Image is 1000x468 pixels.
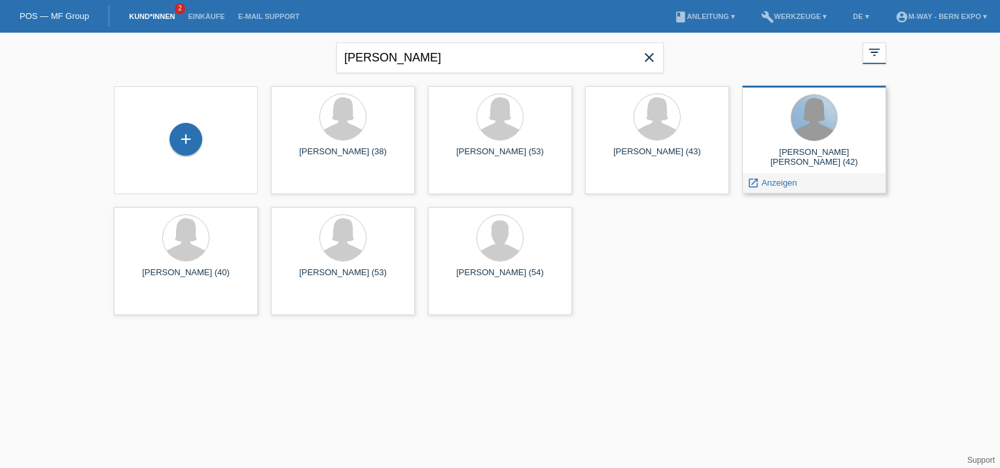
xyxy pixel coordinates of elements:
[753,147,876,168] div: [PERSON_NAME] [PERSON_NAME] (42)
[668,12,741,20] a: bookAnleitung ▾
[889,12,993,20] a: account_circlem-way - Bern Expo ▾
[762,178,797,188] span: Anzeigen
[170,128,202,150] div: Kund*in hinzufügen
[641,50,657,65] i: close
[674,10,687,24] i: book
[755,12,834,20] a: buildWerkzeuge ▾
[596,146,719,167] div: [PERSON_NAME] (43)
[20,11,89,21] a: POS — MF Group
[181,12,231,20] a: Einkäufe
[122,12,181,20] a: Kund*innen
[124,267,247,288] div: [PERSON_NAME] (40)
[232,12,306,20] a: E-Mail Support
[438,146,562,167] div: [PERSON_NAME] (53)
[747,177,759,189] i: launch
[438,267,562,288] div: [PERSON_NAME] (54)
[967,456,995,465] a: Support
[846,12,875,20] a: DE ▾
[895,10,908,24] i: account_circle
[761,10,774,24] i: build
[747,178,797,188] a: launch Anzeigen
[281,146,404,167] div: [PERSON_NAME] (38)
[175,3,185,14] span: 2
[867,45,882,59] i: filter_list
[281,267,404,288] div: [PERSON_NAME] (53)
[336,42,664,73] input: Suche...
